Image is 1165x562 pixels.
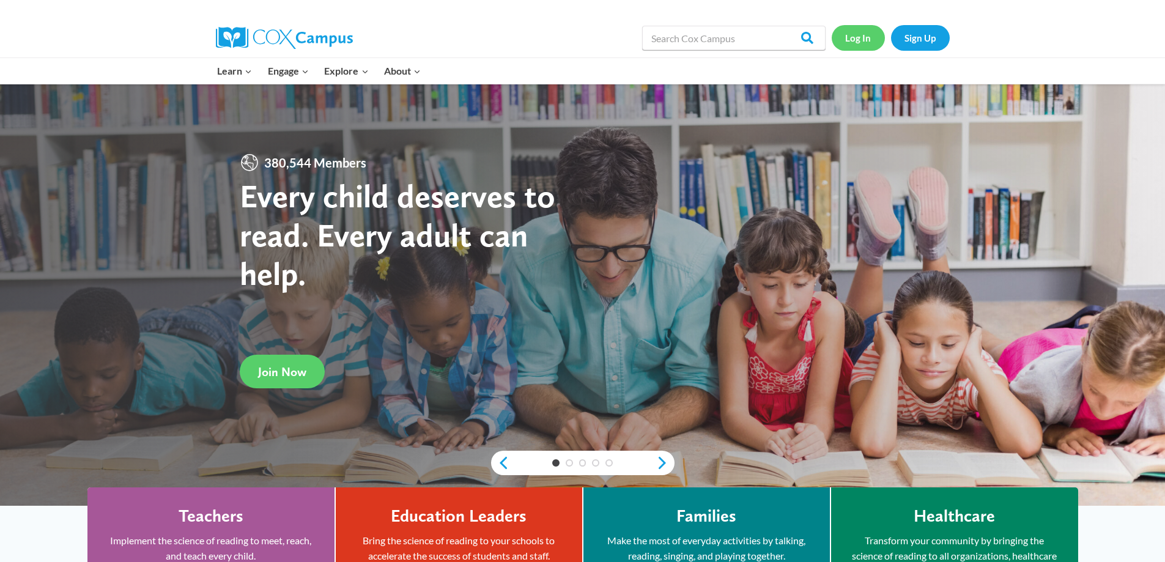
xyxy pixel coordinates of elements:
a: 5 [605,459,613,467]
a: 2 [566,459,573,467]
button: Child menu of About [376,58,429,84]
nav: Secondary Navigation [832,25,950,50]
h4: Healthcare [914,506,995,527]
h4: Families [676,506,736,527]
strong: Every child deserves to read. Every adult can help. [240,176,555,293]
img: Cox Campus [216,27,353,49]
button: Child menu of Learn [210,58,261,84]
h4: Teachers [179,506,243,527]
a: 1 [552,459,560,467]
a: 3 [579,459,586,467]
a: previous [491,456,509,470]
button: Child menu of Engage [260,58,317,84]
span: 380,544 Members [259,153,371,172]
input: Search Cox Campus [642,26,826,50]
div: content slider buttons [491,451,675,475]
a: Join Now [240,355,325,388]
a: 4 [592,459,599,467]
span: Join Now [258,364,306,379]
h4: Education Leaders [391,506,527,527]
a: next [656,456,675,470]
a: Log In [832,25,885,50]
a: Sign Up [891,25,950,50]
button: Child menu of Explore [317,58,377,84]
nav: Primary Navigation [210,58,429,84]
